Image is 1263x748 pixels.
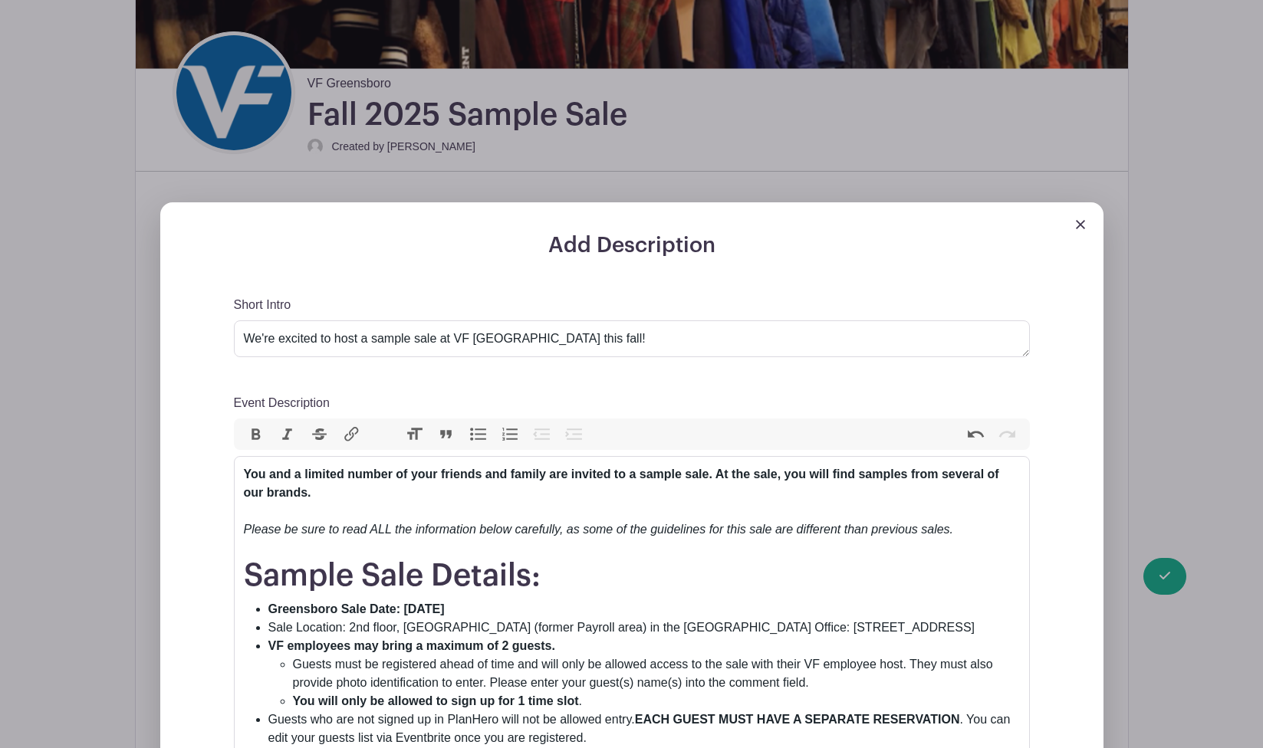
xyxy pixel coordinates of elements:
label: Short Intro [234,296,291,314]
li: Guests who are not signed up in PlanHero will not be allowed entry. . You can edit your guests li... [268,710,1020,747]
h3: Add Description [234,233,1030,259]
li: . [293,692,1020,710]
button: Increase Level [558,425,590,445]
button: Heading [399,425,431,445]
button: Italic [271,425,304,445]
strong: Greensboro Sale Date: [DATE] [268,602,445,615]
li: Sale Location: 2nd floor, [GEOGRAPHIC_DATA] (former Payroll area) in the [GEOGRAPHIC_DATA] Office... [268,618,1020,637]
img: close_button-5f87c8562297e5c2d7936805f587ecaba9071eb48480494691a3f1689db116b3.svg [1076,220,1085,229]
strong: You will only be allowed to sign up for 1 time slot [293,694,579,707]
button: Strikethrough [304,425,336,445]
strong: You and a limited number of your friends and family are invited to a sample sale. At the sale, yo... [244,467,999,499]
em: Please be sure to read ALL the information below carefully, as some of the guidelines for this sa... [244,523,954,536]
button: Decrease Level [526,425,558,445]
button: Numbers [494,425,526,445]
button: Quote [430,425,462,445]
button: Redo [992,425,1024,445]
strong: EACH GUEST MUST HAVE A SEPARATE RESERVATION [635,713,960,726]
button: Link [335,425,367,445]
li: Guests must be registered ahead of time and will only be allowed access to the sale with their VF... [293,655,1020,692]
button: Undo [959,425,992,445]
label: Event Description [234,394,330,412]
h1: Sample Sale Details: [244,557,1020,594]
button: Bullets [462,425,495,445]
strong: VF employees may bring a maximum of 2 guests. [268,639,555,652]
button: Bold [240,425,272,445]
textarea: We're excited to host a sample sale at VF [GEOGRAPHIC_DATA] this fall! [234,320,1030,357]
